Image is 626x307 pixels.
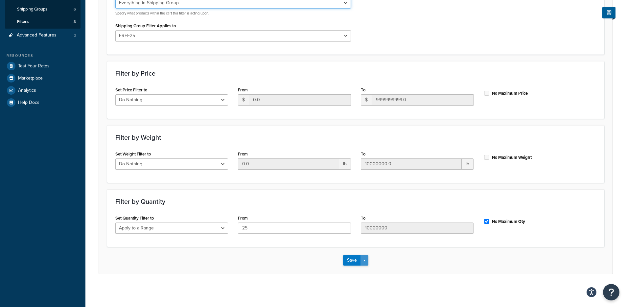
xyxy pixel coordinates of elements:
[18,100,39,106] span: Help Docs
[5,29,81,41] a: Advanced Features2
[115,134,596,141] h3: Filter by Weight
[5,16,81,28] a: Filters3
[115,70,596,77] h3: Filter by Price
[5,53,81,59] div: Resources
[462,158,474,170] span: lb
[238,94,249,106] span: $
[5,72,81,84] a: Marketplace
[18,63,50,69] span: Test Your Rates
[339,158,351,170] span: lb
[361,152,365,156] label: To
[238,216,248,221] label: From
[115,87,147,92] label: Set Price Filter to
[17,7,47,12] span: Shipping Groups
[115,216,154,221] label: Set Quantity Filter to
[74,19,76,25] span: 3
[492,219,525,224] label: No Maximum Qty
[5,84,81,96] a: Analytics
[5,16,81,28] li: Filters
[18,76,43,81] span: Marketplace
[343,255,361,266] button: Save
[115,23,176,28] label: Shipping Group Filter Applies to
[74,7,76,12] span: 6
[361,216,365,221] label: To
[115,152,151,156] label: Set Weight Filter to
[492,90,528,96] label: No Maximum Price
[5,97,81,108] a: Help Docs
[602,7,615,18] button: Show Help Docs
[5,3,81,15] li: Shipping Groups
[5,60,81,72] a: Test Your Rates
[115,11,351,16] p: Specify what products within the cart this filter is acting upon.
[5,3,81,15] a: Shipping Groups6
[5,29,81,41] li: Advanced Features
[238,87,248,92] label: From
[603,284,619,300] button: Open Resource Center
[361,94,372,106] span: $
[492,154,532,160] label: No Maximum Weight
[74,33,76,38] span: 2
[361,87,365,92] label: To
[115,198,596,205] h3: Filter by Quantity
[17,33,57,38] span: Advanced Features
[238,152,248,156] label: From
[18,88,36,93] span: Analytics
[17,19,29,25] span: Filters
